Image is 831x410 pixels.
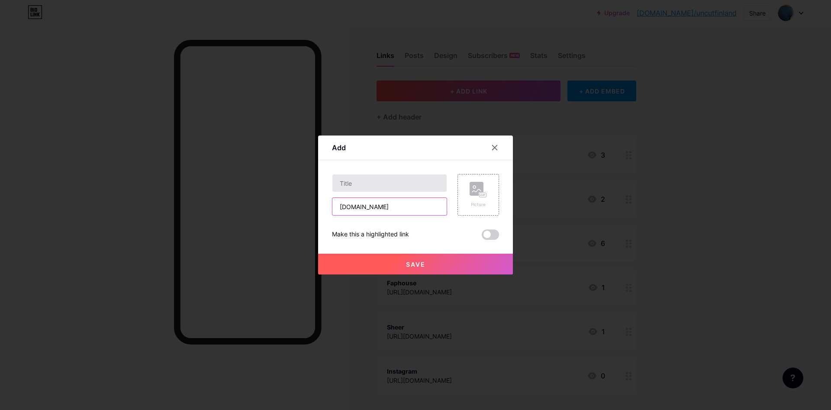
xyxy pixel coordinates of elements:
[332,142,346,153] div: Add
[332,198,447,215] input: URL
[332,229,409,240] div: Make this a highlighted link
[318,254,513,274] button: Save
[406,261,425,268] span: Save
[470,201,487,208] div: Picture
[332,174,447,192] input: Title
